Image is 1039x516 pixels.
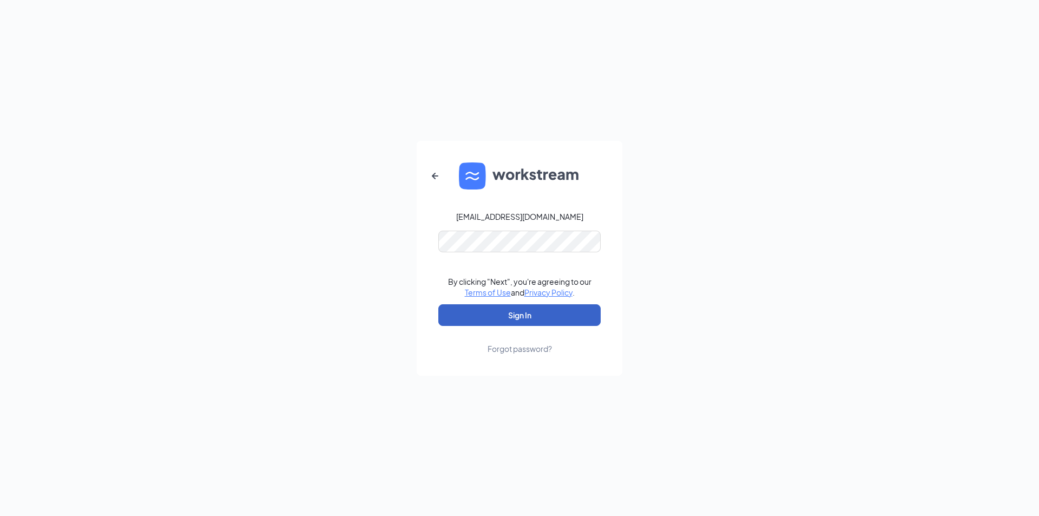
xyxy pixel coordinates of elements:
[459,162,580,190] img: WS logo and Workstream text
[456,211,583,222] div: [EMAIL_ADDRESS][DOMAIN_NAME]
[438,304,601,326] button: Sign In
[465,288,511,297] a: Terms of Use
[488,326,552,354] a: Forgot password?
[488,343,552,354] div: Forgot password?
[448,276,591,298] div: By clicking "Next", you're agreeing to our and .
[524,288,573,297] a: Privacy Policy
[422,163,448,189] button: ArrowLeftNew
[429,169,442,182] svg: ArrowLeftNew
